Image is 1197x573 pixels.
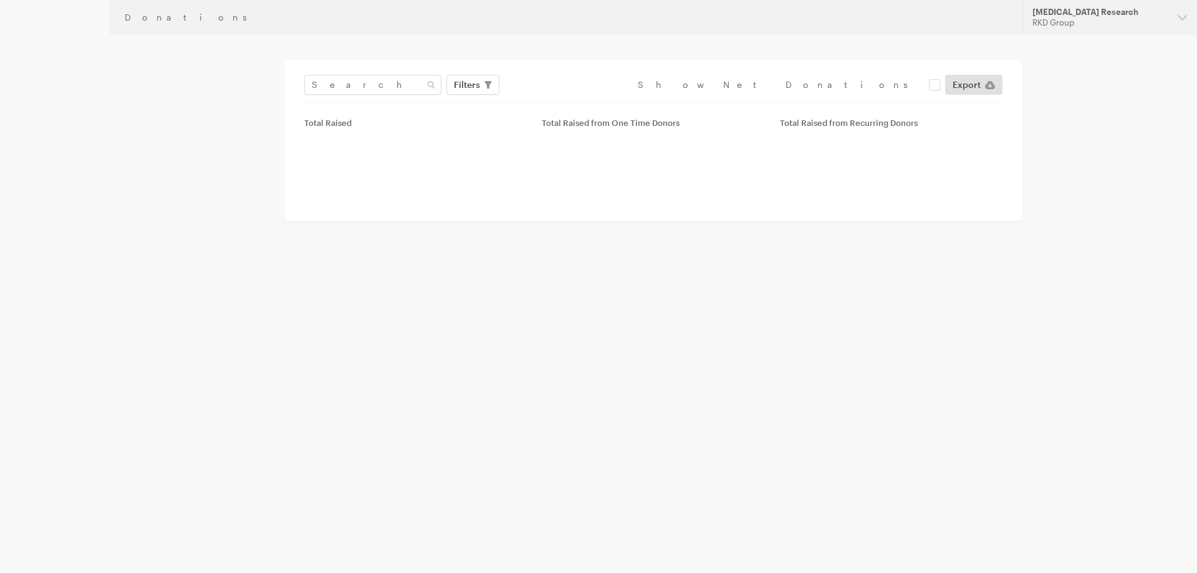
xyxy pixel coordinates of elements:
[446,75,499,95] button: Filters
[780,118,1002,128] div: Total Raised from Recurring Donors
[454,77,480,92] span: Filters
[945,75,1002,95] a: Export
[304,75,441,95] input: Search Name & Email
[953,77,981,92] span: Export
[304,118,527,128] div: Total Raised
[1032,17,1168,28] div: RKD Group
[1032,7,1168,17] div: [MEDICAL_DATA] Research
[542,118,764,128] div: Total Raised from One Time Donors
